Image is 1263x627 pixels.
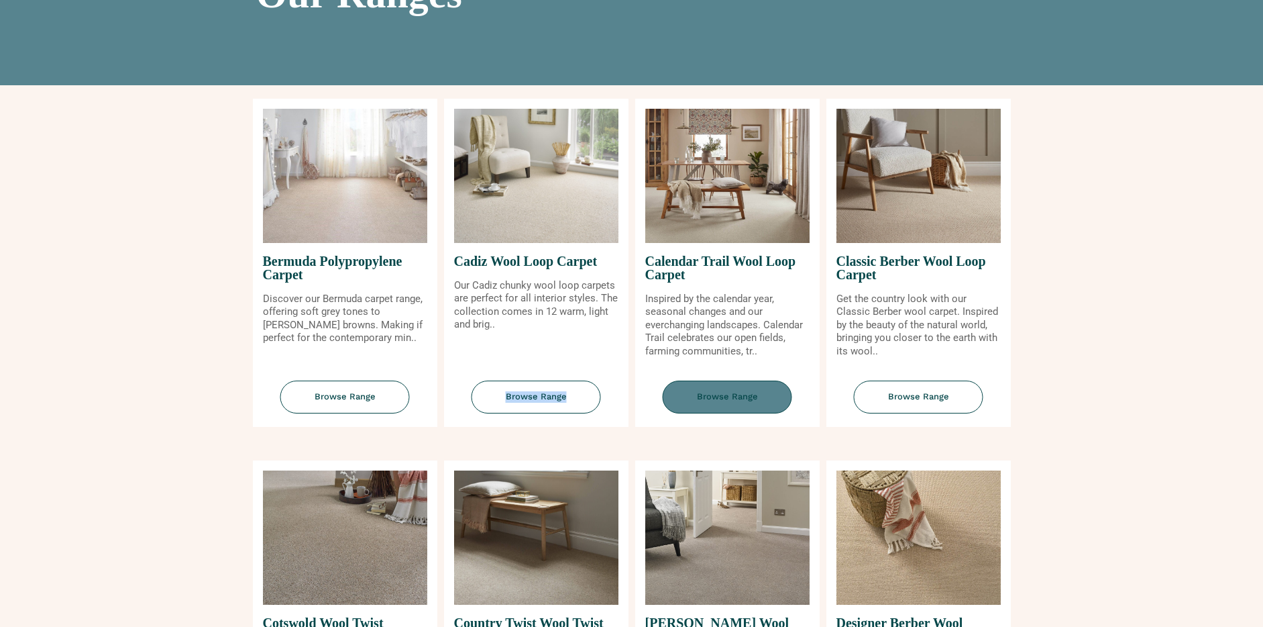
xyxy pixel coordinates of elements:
[854,381,983,414] span: Browse Range
[263,471,427,605] img: Cotswold Wool Twist Carpet
[454,109,618,243] img: Cadiz Wool Loop Carpet
[836,293,1001,358] p: Get the country look with our Classic Berber wool carpet. Inspired by the beauty of the natural w...
[645,243,810,293] span: Calendar Trail Wool Loop Carpet
[280,381,410,414] span: Browse Range
[645,471,810,605] img: Craven Wool Twist Carpet
[645,293,810,358] p: Inspired by the calendar year, seasonal changes and our everchanging landscapes. Calendar Trail c...
[836,471,1001,605] img: Designer Berber Wool Carpet
[472,381,601,414] span: Browse Range
[454,279,618,332] p: Our Cadiz chunky wool loop carpets are perfect for all interior styles. The collection comes in 1...
[635,381,820,427] a: Browse Range
[263,243,427,293] span: Bermuda Polypropylene Carpet
[836,109,1001,243] img: Classic Berber Wool Loop Carpet
[826,381,1011,427] a: Browse Range
[253,381,437,427] a: Browse Range
[444,381,628,427] a: Browse Range
[454,471,618,605] img: Country Twist Wool Twist Carpet
[454,243,618,279] span: Cadiz Wool Loop Carpet
[263,109,427,243] img: Bermuda Polypropylene Carpet
[663,381,792,414] span: Browse Range
[836,243,1001,293] span: Classic Berber Wool Loop Carpet
[263,293,427,345] p: Discover our Bermuda carpet range, offering soft grey tones to [PERSON_NAME] browns. Making if pe...
[645,109,810,243] img: Calendar Trail Wool Loop Carpet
